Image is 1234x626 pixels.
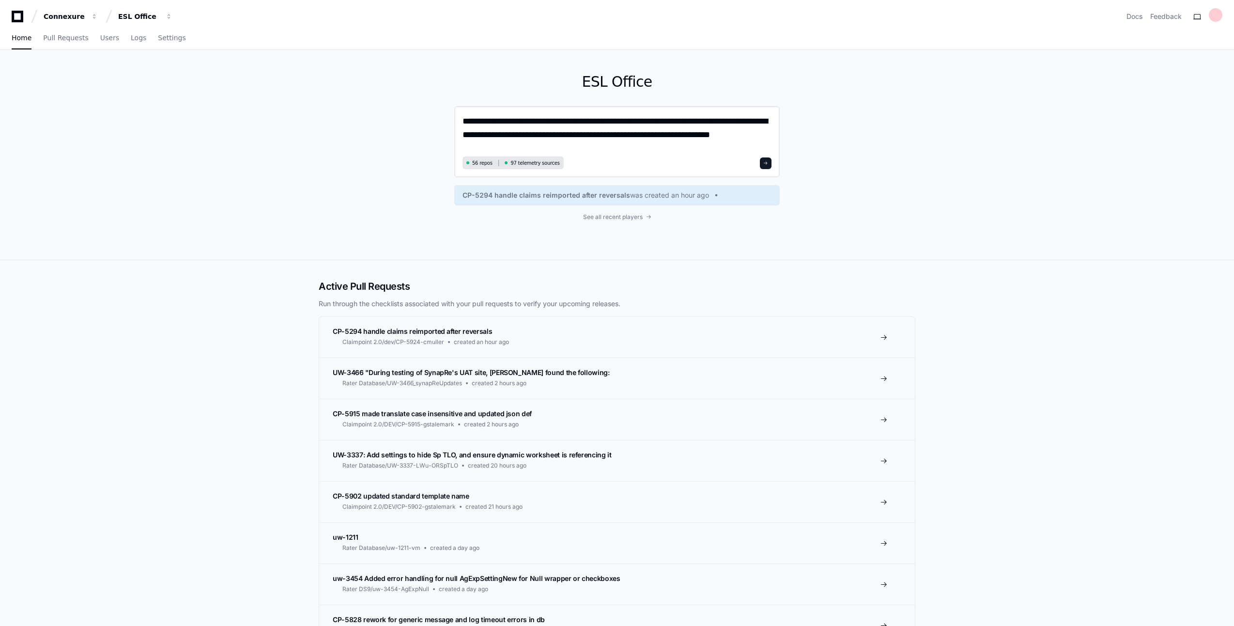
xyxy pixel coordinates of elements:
span: CP-5294 handle claims reimported after reversals [333,327,492,335]
a: CP-5902 updated standard template nameClaimpoint 2.0/DEV/CP-5902-gstalemarkcreated 21 hours ago [319,481,915,522]
a: CP-5294 handle claims reimported after reversalswas created an hour ago [463,190,771,200]
span: 56 repos [472,159,493,167]
a: Home [12,27,31,49]
span: Claimpoint 2.0/dev/CP-5924-cmuller [342,338,444,346]
a: CP-5915 made translate case insensitive and updated json defClaimpoint 2.0/DEV/CP-5915-gstalemark... [319,399,915,440]
span: See all recent players [583,213,643,221]
span: CP-5294 handle claims reimported after reversals [463,190,630,200]
span: created 2 hours ago [464,421,519,428]
a: Users [100,27,119,49]
span: UW-3337: Add settings to hide Sp TLO, and ensure dynamic worksheet is referencing it [333,451,612,459]
a: uw-3454 Added error handling for null AgExpSettingNew for Null wrapper or checkboxesRater DS9/uw-... [319,563,915,605]
span: created 21 hours ago [465,503,523,511]
span: Rater Database/uw-1211-vm [342,544,420,552]
button: Feedback [1150,12,1182,21]
a: UW-3337: Add settings to hide Sp TLO, and ensure dynamic worksheet is referencing itRater Databas... [319,440,915,481]
span: 97 telemetry sources [510,159,559,167]
span: Users [100,35,119,41]
button: ESL Office [114,8,176,25]
a: See all recent players [454,213,780,221]
span: Settings [158,35,185,41]
span: Home [12,35,31,41]
span: Logs [131,35,146,41]
a: Logs [131,27,146,49]
span: Rater Database/UW-3466_synapReUpdates [342,379,462,387]
span: was created an hour ago [630,190,709,200]
span: Claimpoint 2.0/DEV/CP-5902-gstalemark [342,503,456,511]
h2: Active Pull Requests [319,280,915,293]
div: Connexure [44,12,85,21]
span: created an hour ago [454,338,509,346]
span: Rater Database/UW-3337-LWu-ORSpTLO [342,462,458,469]
div: ESL Office [118,12,160,21]
span: uw-3454 Added error handling for null AgExpSettingNew for Null wrapper or checkboxes [333,574,620,582]
span: CP-5828 rework for generic message and log timeout errors in db [333,615,545,624]
span: Rater DS9/uw-3454-AgExpNull [342,585,429,593]
a: Pull Requests [43,27,88,49]
a: CP-5294 handle claims reimported after reversalsClaimpoint 2.0/dev/CP-5924-cmullercreated an hour... [319,317,915,358]
a: Docs [1126,12,1142,21]
p: Run through the checklists associated with your pull requests to verify your upcoming releases. [319,299,915,309]
span: Claimpoint 2.0/DEV/CP-5915-gstalemark [342,421,454,428]
span: uw-1211 [333,533,358,541]
span: created 2 hours ago [472,379,526,387]
a: Settings [158,27,185,49]
span: created 20 hours ago [468,462,526,469]
span: created a day ago [439,585,488,593]
a: UW-3466 "During testing of SynapRe's UAT site, [PERSON_NAME] found the following:Rater Database/U... [319,358,915,399]
span: CP-5915 made translate case insensitive and updated json def [333,409,532,418]
h1: ESL Office [454,73,780,91]
span: CP-5902 updated standard template name [333,492,469,500]
span: created a day ago [430,544,479,552]
a: uw-1211Rater Database/uw-1211-vmcreated a day ago [319,522,915,563]
span: UW-3466 "During testing of SynapRe's UAT site, [PERSON_NAME] found the following: [333,368,610,376]
button: Connexure [40,8,102,25]
span: Pull Requests [43,35,88,41]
